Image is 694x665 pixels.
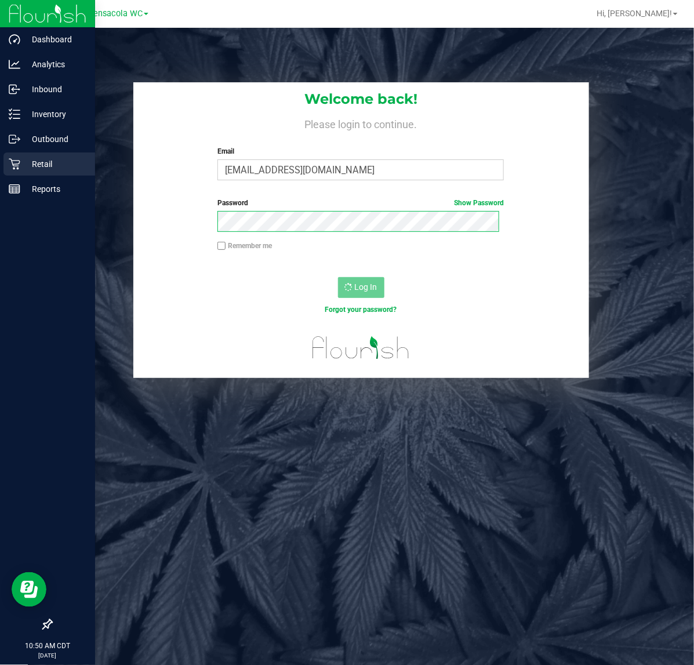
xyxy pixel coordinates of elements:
span: Password [217,199,248,207]
img: flourish_logo.svg [304,327,418,369]
p: Outbound [20,132,90,146]
iframe: Resource center [12,572,46,607]
p: Dashboard [20,32,90,46]
a: Forgot your password? [325,306,397,314]
inline-svg: Inbound [9,83,20,95]
label: Remember me [217,241,272,251]
button: Log In [338,277,384,298]
span: Pensacola WC [88,9,143,19]
a: Show Password [454,199,504,207]
p: [DATE] [5,651,90,660]
inline-svg: Inventory [9,108,20,120]
p: Inbound [20,82,90,96]
inline-svg: Outbound [9,133,20,145]
p: Analytics [20,57,90,71]
inline-svg: Retail [9,158,20,170]
input: Remember me [217,242,226,250]
h4: Please login to continue. [133,116,589,130]
inline-svg: Analytics [9,59,20,70]
p: Inventory [20,107,90,121]
inline-svg: Dashboard [9,34,20,45]
p: Reports [20,182,90,196]
span: Log In [355,282,377,292]
p: Retail [20,157,90,171]
inline-svg: Reports [9,183,20,195]
p: 10:50 AM CDT [5,641,90,651]
label: Email [217,146,504,157]
span: Hi, [PERSON_NAME]! [597,9,672,18]
h1: Welcome back! [133,92,589,107]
